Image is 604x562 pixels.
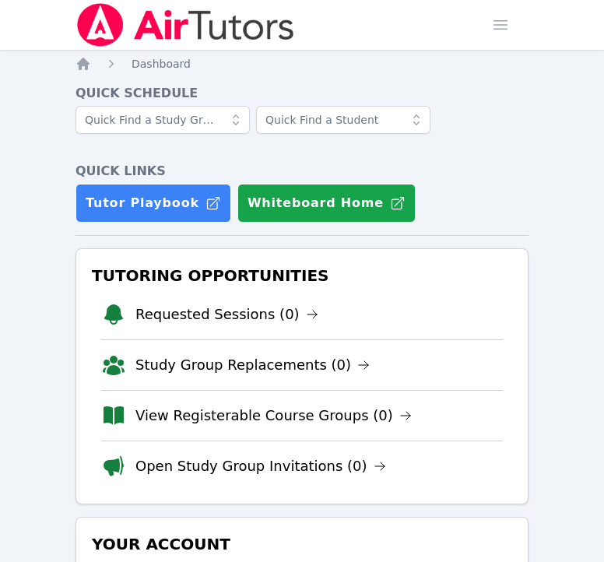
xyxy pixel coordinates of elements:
input: Quick Find a Student [256,106,430,134]
a: Requested Sessions (0) [135,304,318,325]
img: Air Tutors [75,3,296,47]
span: Dashboard [132,58,191,70]
a: Tutor Playbook [75,184,231,223]
h4: Quick Schedule [75,84,528,103]
a: Open Study Group Invitations (0) [135,455,386,477]
button: Whiteboard Home [237,184,416,223]
a: Study Group Replacements (0) [135,354,370,376]
h3: Tutoring Opportunities [89,262,515,290]
h4: Quick Links [75,162,528,181]
nav: Breadcrumb [75,56,528,72]
h3: Your Account [89,530,515,558]
input: Quick Find a Study Group [75,106,250,134]
a: View Registerable Course Groups (0) [135,405,412,427]
a: Dashboard [132,56,191,72]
